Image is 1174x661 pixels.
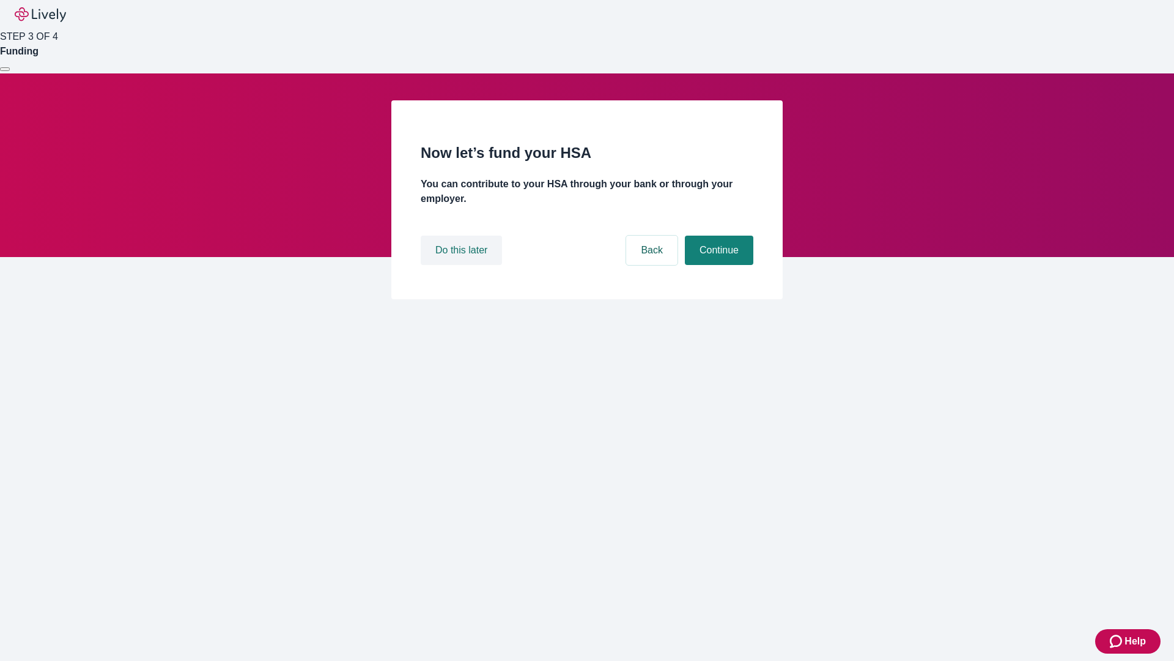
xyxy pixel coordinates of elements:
[685,236,753,265] button: Continue
[1110,634,1124,649] svg: Zendesk support icon
[421,236,502,265] button: Do this later
[15,7,66,22] img: Lively
[1124,634,1146,649] span: Help
[1095,629,1161,654] button: Zendesk support iconHelp
[421,177,753,206] h4: You can contribute to your HSA through your bank or through your employer.
[421,142,753,164] h2: Now let’s fund your HSA
[626,236,677,265] button: Back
